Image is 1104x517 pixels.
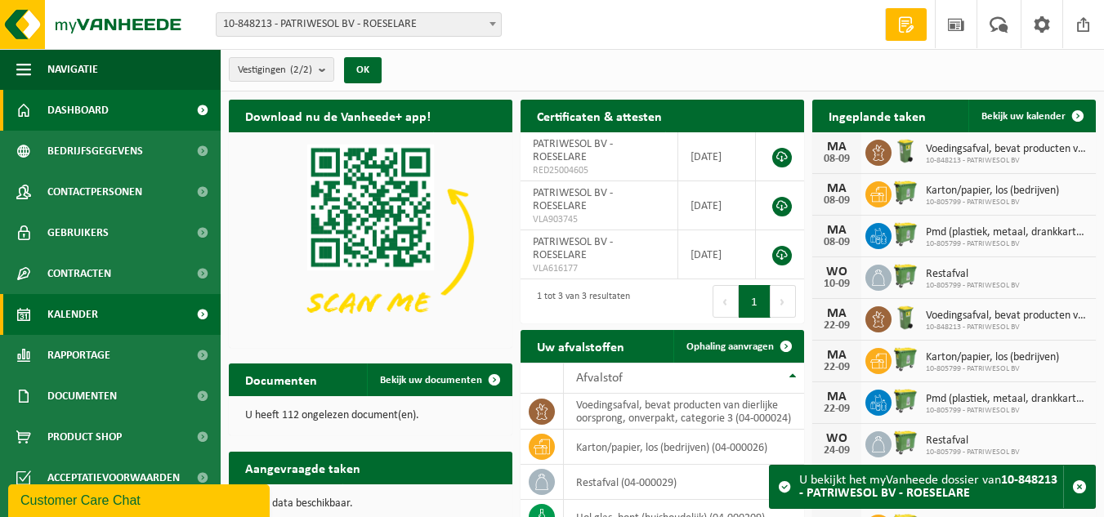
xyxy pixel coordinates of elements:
span: 10-805799 - PATRIWESOL BV [926,198,1059,207]
span: RED25004605 [533,164,665,177]
div: 10-09 [820,279,853,290]
span: 10-848213 - PATRIWESOL BV - ROESELARE [217,13,501,36]
div: 08-09 [820,195,853,207]
div: 1 tot 3 van 3 resultaten [529,283,630,319]
span: Bekijk uw documenten [380,375,482,386]
span: Vestigingen [238,58,312,82]
span: Navigatie [47,49,98,90]
h2: Documenten [229,363,333,395]
span: Contactpersonen [47,172,142,212]
span: Pmd (plastiek, metaal, drankkartons) (bedrijven) [926,393,1088,406]
div: 22-09 [820,320,853,332]
img: WB-0770-HPE-GN-51 [892,221,919,248]
strong: 10-848213 - PATRIWESOL BV - ROESELARE [799,474,1057,500]
div: 24-09 [820,445,853,457]
h2: Certificaten & attesten [521,100,678,131]
div: WO [820,432,853,445]
img: WB-0770-HPE-GN-50 [892,429,919,457]
span: Karton/papier, los (bedrijven) [926,185,1059,198]
button: Next [771,285,796,318]
span: Bekijk uw kalender [981,111,1066,122]
div: MA [820,307,853,320]
img: Download de VHEPlus App [229,132,512,345]
img: WB-0140-HPE-GN-51 [892,304,919,332]
span: PATRIWESOL BV - ROESELARE [533,236,613,261]
img: WB-0770-HPE-GN-51 [892,387,919,415]
a: Bekijk uw kalender [968,100,1094,132]
h2: Aangevraagde taken [229,452,377,484]
span: 10-805799 - PATRIWESOL BV [926,406,1088,416]
img: WB-0770-HPE-GN-50 [892,262,919,290]
span: 10-848213 - PATRIWESOL BV [926,323,1088,332]
div: WO [820,265,853,279]
span: Ophaling aanvragen [686,341,774,352]
span: Kalender [47,294,98,335]
a: Bekijk uw documenten [367,363,511,396]
span: VLA903745 [533,213,665,226]
span: Pmd (plastiek, metaal, drankkartons) (bedrijven) [926,226,1088,239]
span: Voedingsafval, bevat producten van dierlijke oorsprong, onverpakt, categorie 3 [926,310,1088,323]
div: 08-09 [820,237,853,248]
span: 10-805799 - PATRIWESOL BV [926,239,1088,249]
span: PATRIWESOL BV - ROESELARE [533,187,613,212]
div: 22-09 [820,362,853,373]
button: OK [344,57,382,83]
span: Product Shop [47,417,122,457]
span: Contracten [47,253,111,294]
h2: Ingeplande taken [812,100,942,131]
span: 10-805799 - PATRIWESOL BV [926,364,1059,374]
div: U bekijkt het myVanheede dossier van [799,466,1063,508]
span: Karton/papier, los (bedrijven) [926,351,1059,364]
span: Afvalstof [576,372,623,385]
div: 22-09 [820,403,853,415]
span: Acceptatievoorwaarden [47,457,180,498]
count: (2/2) [290,65,312,75]
td: restafval (04-000029) [564,465,804,500]
td: [DATE] [678,230,756,279]
span: Bedrijfsgegevens [47,131,143,172]
h2: Download nu de Vanheede+ app! [229,100,447,131]
span: PATRIWESOL BV - ROESELARE [533,138,613,163]
span: 10-848213 - PATRIWESOL BV - ROESELARE [216,12,502,37]
div: MA [820,390,853,403]
span: Restafval [926,268,1020,281]
td: karton/papier, los (bedrijven) (04-000026) [564,430,804,465]
div: MA [820,224,853,237]
p: U heeft 112 ongelezen document(en). [245,410,496,421]
button: 1 [739,285,771,318]
button: Previous [713,285,739,318]
img: WB-0140-HPE-GN-51 [892,137,919,165]
iframe: chat widget [8,481,273,517]
span: Restafval [926,435,1020,448]
span: 10-805799 - PATRIWESOL BV [926,448,1020,457]
span: Voedingsafval, bevat producten van dierlijke oorsprong, onverpakt, categorie 3 [926,143,1088,156]
img: WB-0770-HPE-GN-51 [892,345,919,373]
a: Ophaling aanvragen [673,330,802,363]
span: Dashboard [47,90,109,131]
div: MA [820,182,853,195]
img: WB-0770-HPE-GN-51 [892,179,919,207]
button: Vestigingen(2/2) [229,57,334,82]
td: voedingsafval, bevat producten van dierlijke oorsprong, onverpakt, categorie 3 (04-000024) [564,394,804,430]
span: 10-805799 - PATRIWESOL BV [926,281,1020,291]
td: [DATE] [678,181,756,230]
span: Documenten [47,376,117,417]
div: 08-09 [820,154,853,165]
div: MA [820,140,853,154]
p: Geen data beschikbaar. [245,498,496,510]
span: 10-848213 - PATRIWESOL BV [926,156,1088,166]
span: VLA616177 [533,262,665,275]
span: Gebruikers [47,212,109,253]
td: [DATE] [678,132,756,181]
span: Rapportage [47,335,110,376]
h2: Uw afvalstoffen [521,330,641,362]
div: MA [820,349,853,362]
